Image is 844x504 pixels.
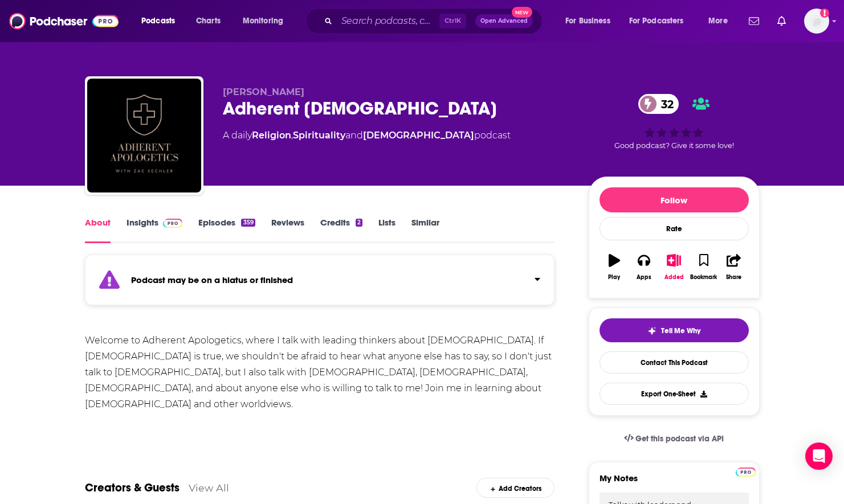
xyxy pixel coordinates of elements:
a: Reviews [271,217,304,243]
section: Click to expand status details [85,261,555,305]
a: [DEMOGRAPHIC_DATA] [363,130,474,141]
div: Bookmark [690,274,717,281]
button: open menu [557,12,625,30]
div: Apps [637,274,651,281]
a: Show notifications dropdown [744,11,764,31]
div: 32Good podcast? Give it some love! [589,87,760,157]
img: Podchaser - Follow, Share and Rate Podcasts [9,10,119,32]
a: Creators & Guests [85,481,180,495]
a: View All [189,482,229,494]
button: Bookmark [689,247,719,288]
img: Podchaser Pro [736,468,756,477]
a: InsightsPodchaser Pro [127,217,183,243]
button: tell me why sparkleTell Me Why [600,318,749,342]
span: Open Advanced [480,18,528,24]
div: Add Creators [476,478,554,498]
a: Episodes359 [198,217,255,243]
div: 359 [241,219,255,227]
a: Get this podcast via API [615,425,733,453]
label: My Notes [600,473,749,493]
a: Lists [378,217,396,243]
span: Ctrl K [439,14,466,28]
button: Added [659,247,688,288]
span: Podcasts [141,13,175,29]
span: For Podcasters [629,13,684,29]
span: New [512,7,532,18]
a: Spirituality [293,130,345,141]
div: Share [726,274,741,281]
span: , [291,130,293,141]
span: Logged in as nwierenga [804,9,829,34]
span: For Business [565,13,610,29]
span: [PERSON_NAME] [223,87,304,97]
a: Credits2 [320,217,362,243]
img: User Profile [804,9,829,34]
a: Contact This Podcast [600,351,749,374]
button: open menu [622,12,700,30]
input: Search podcasts, credits, & more... [337,12,439,30]
div: Search podcasts, credits, & more... [316,8,553,34]
a: Pro website [736,466,756,477]
span: Monitoring [243,13,283,29]
span: and [345,130,363,141]
button: Follow [600,187,749,212]
button: open menu [235,12,298,30]
button: Play [600,247,629,288]
div: A daily podcast [223,129,511,142]
img: tell me why sparkle [647,326,657,335]
button: Open AdvancedNew [475,14,533,28]
div: Added [664,274,684,281]
img: Podchaser Pro [163,219,183,228]
div: Open Intercom Messenger [805,442,833,470]
strong: Podcast may be on a hiatus or finished [131,274,293,285]
span: 32 [650,94,679,114]
button: Show profile menu [804,9,829,34]
span: Tell Me Why [661,326,700,335]
span: Good podcast? Give it some love! [614,141,734,150]
div: Play [608,274,620,281]
a: Charts [189,12,227,30]
a: Show notifications dropdown [773,11,790,31]
button: Export One-Sheet [600,383,749,405]
span: Charts [196,13,221,29]
a: Religion [252,130,291,141]
button: open menu [133,12,190,30]
img: Adherent Apologetics [87,79,201,192]
button: Share [719,247,748,288]
svg: Add a profile image [820,9,829,18]
a: 32 [638,94,679,114]
button: Apps [629,247,659,288]
a: Similar [411,217,439,243]
span: More [708,13,728,29]
a: About [85,217,111,243]
span: Get this podcast via API [635,434,724,444]
div: Rate [600,217,749,240]
div: 2 [356,219,362,227]
button: open menu [700,12,742,30]
div: Welcome to Adherent Apologetics, where I talk with leading thinkers about [DEMOGRAPHIC_DATA]. If ... [85,333,555,412]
